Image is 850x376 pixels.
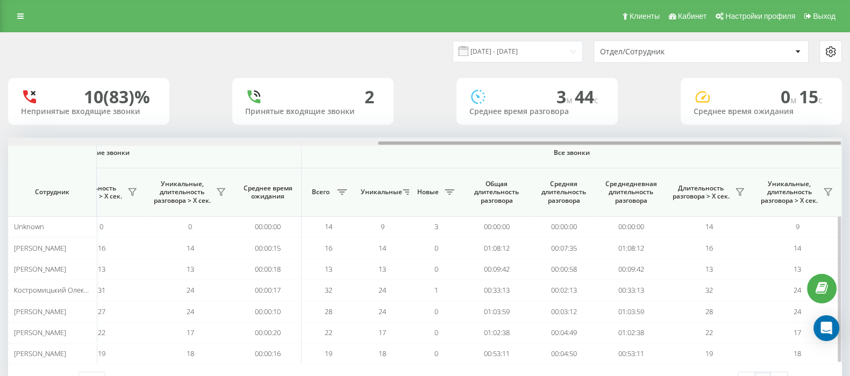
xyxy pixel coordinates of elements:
div: Непринятые входящие звонки [21,107,156,116]
span: 14 [325,222,332,231]
span: Новые [415,188,441,196]
td: 00:00:16 [234,343,302,364]
span: 15 [799,85,823,108]
span: Настройки профиля [725,12,795,20]
div: Среднее время разговора [469,107,605,116]
td: 00:00:18 [234,259,302,280]
td: 00:00:20 [234,322,302,343]
span: 17 [794,328,801,337]
span: 0 [434,307,438,316]
span: м [790,94,799,106]
td: 00:00:17 [234,280,302,301]
span: 9 [381,222,384,231]
span: Среднедневная длительность разговора [605,180,656,205]
td: 01:03:59 [463,301,530,322]
span: Костромицький Олександр [14,285,103,295]
span: 19 [98,349,105,358]
span: 22 [705,328,713,337]
span: 19 [705,349,713,358]
td: 01:08:12 [463,237,530,258]
span: м [566,94,575,106]
span: 22 [98,328,105,337]
td: 00:04:49 [530,322,597,343]
span: 24 [378,307,386,316]
td: 00:53:11 [597,343,665,364]
span: 32 [705,285,713,295]
div: Отдел/Сотрудник [600,47,728,56]
span: c [594,94,598,106]
span: Сотрудник [17,188,87,196]
span: Общая длительность разговора [471,180,522,205]
span: 0 [434,243,438,253]
span: Всего [307,188,334,196]
span: 0 [188,222,192,231]
span: [PERSON_NAME] [14,328,66,337]
span: 14 [378,243,386,253]
span: 13 [378,264,386,274]
td: 00:33:13 [597,280,665,301]
span: 13 [794,264,801,274]
td: 00:04:50 [530,343,597,364]
td: 01:02:38 [463,322,530,343]
span: Выход [813,12,835,20]
span: 24 [187,307,194,316]
span: Уникальные, длительность разговора > Х сек. [151,180,213,205]
td: 01:02:38 [597,322,665,343]
td: 00:33:13 [463,280,530,301]
span: 24 [794,307,801,316]
span: 18 [378,349,386,358]
span: Уникальные [361,188,399,196]
span: 17 [187,328,194,337]
span: 18 [794,349,801,358]
td: 01:08:12 [597,237,665,258]
span: 24 [378,285,386,295]
span: 24 [794,285,801,295]
div: 2 [365,87,374,107]
span: 0 [434,264,438,274]
td: 00:00:00 [463,216,530,237]
span: 24 [187,285,194,295]
span: 22 [325,328,332,337]
span: 14 [794,243,801,253]
span: 1 [434,285,438,295]
span: 14 [187,243,194,253]
span: Unknown [14,222,44,231]
span: 27 [98,307,105,316]
span: Длительность разговора > Х сек. [670,184,732,201]
span: Клиенты [630,12,660,20]
span: 13 [705,264,713,274]
span: 13 [325,264,332,274]
span: 3 [556,85,575,108]
td: 00:00:10 [234,301,302,322]
span: 28 [325,307,332,316]
span: 13 [98,264,105,274]
td: 00:07:35 [530,237,597,258]
td: 00:00:00 [597,216,665,237]
div: Среднее время ожидания [694,107,829,116]
td: 00:00:58 [530,259,597,280]
span: 19 [325,349,332,358]
span: 28 [705,307,713,316]
td: 00:00:00 [234,216,302,237]
span: c [818,94,823,106]
div: 10 (83)% [84,87,150,107]
span: Кабинет [678,12,706,20]
span: 9 [796,222,799,231]
td: 01:03:59 [597,301,665,322]
span: 16 [705,243,713,253]
td: 00:03:12 [530,301,597,322]
span: 0 [99,222,103,231]
span: 0 [781,85,799,108]
td: 00:09:42 [597,259,665,280]
span: 14 [705,222,713,231]
span: 44 [575,85,598,108]
span: 13 [187,264,194,274]
span: 0 [434,328,438,337]
span: [PERSON_NAME] [14,349,66,358]
span: 16 [98,243,105,253]
span: 17 [378,328,386,337]
span: Средняя длительность разговора [538,180,589,205]
td: 00:53:11 [463,343,530,364]
span: 32 [325,285,332,295]
div: Open Intercom Messenger [813,315,839,341]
